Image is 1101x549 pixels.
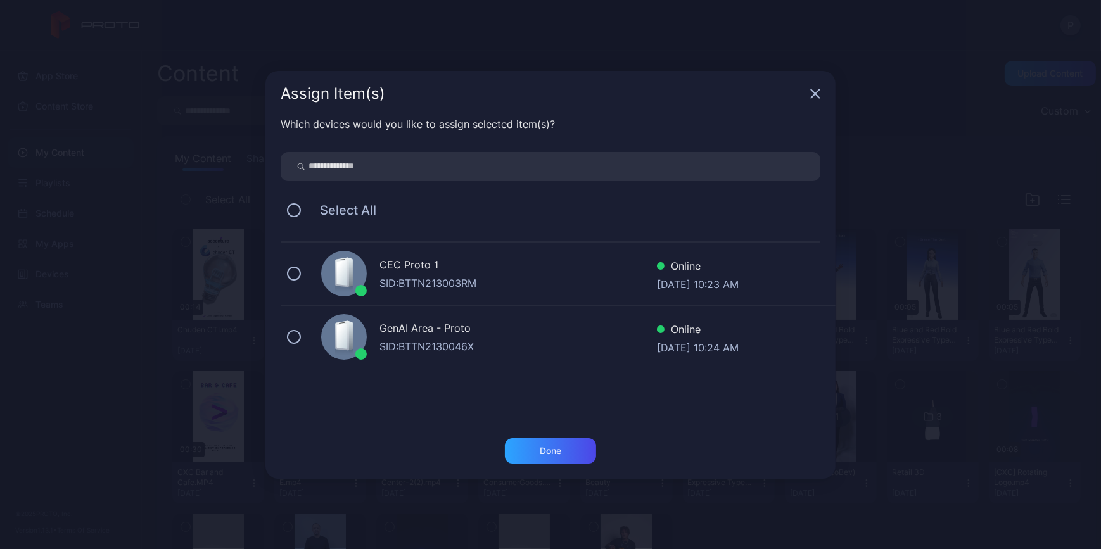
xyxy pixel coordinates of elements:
[281,86,805,101] div: Assign Item(s)
[307,203,376,218] span: Select All
[379,275,657,291] div: SID: BTTN213003RM
[505,438,596,464] button: Done
[379,320,657,339] div: GenAI Area - Proto
[657,322,739,340] div: Online
[281,117,820,132] div: Which devices would you like to assign selected item(s)?
[379,257,657,275] div: CEC Proto 1
[657,258,739,277] div: Online
[379,339,657,354] div: SID: BTTN2130046X
[657,277,739,289] div: [DATE] 10:23 AM
[540,446,561,456] div: Done
[657,340,739,353] div: [DATE] 10:24 AM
